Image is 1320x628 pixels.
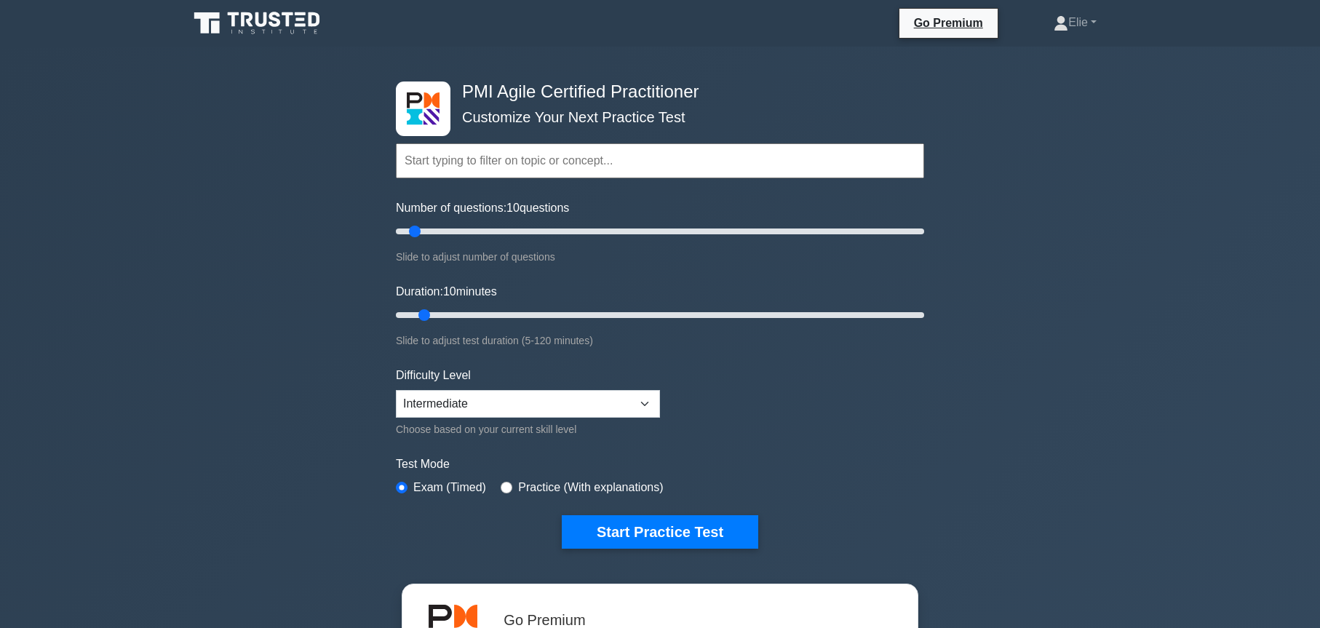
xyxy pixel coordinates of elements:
label: Difficulty Level [396,367,471,384]
label: Number of questions: questions [396,199,569,217]
label: Duration: minutes [396,283,497,301]
span: 10 [506,202,520,214]
input: Start typing to filter on topic or concept... [396,143,924,178]
div: Slide to adjust number of questions [396,248,924,266]
a: Go Premium [905,14,992,32]
label: Test Mode [396,456,924,473]
label: Practice (With explanations) [518,479,663,496]
span: 10 [443,285,456,298]
div: Slide to adjust test duration (5-120 minutes) [396,332,924,349]
button: Start Practice Test [562,515,758,549]
label: Exam (Timed) [413,479,486,496]
h4: PMI Agile Certified Practitioner [456,82,853,103]
a: Elie [1019,8,1132,37]
div: Choose based on your current skill level [396,421,660,438]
